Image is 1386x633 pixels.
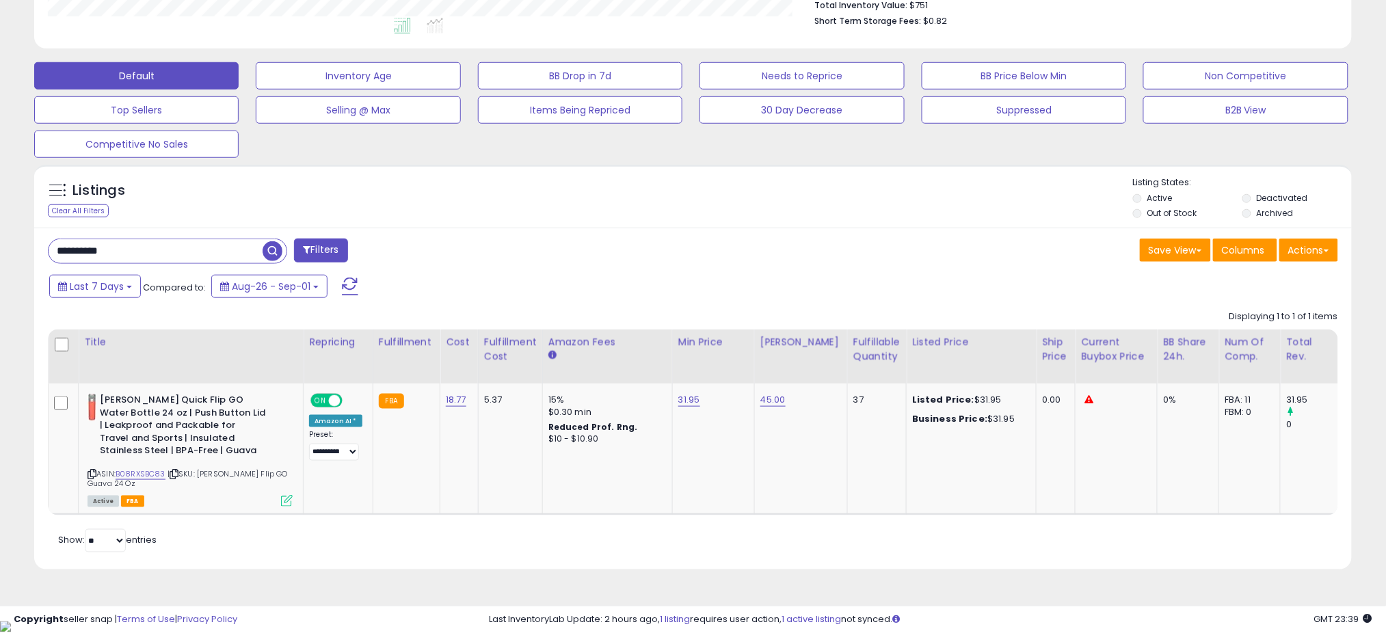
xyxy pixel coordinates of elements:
[1225,335,1275,364] div: Num of Comp.
[177,612,237,625] a: Privacy Policy
[548,335,667,349] div: Amazon Fees
[117,612,175,625] a: Terms of Use
[1279,239,1338,262] button: Actions
[88,496,119,507] span: All listings currently available for purchase on Amazon
[1147,207,1197,219] label: Out of Stock
[548,421,638,433] b: Reduced Prof. Rng.
[1286,394,1342,406] div: 31.95
[256,96,460,124] button: Selling @ Max
[143,281,206,294] span: Compared to:
[1143,96,1348,124] button: B2B View
[379,335,434,349] div: Fulfillment
[116,468,165,480] a: B08RXSBC83
[853,335,901,364] div: Fulfillable Quantity
[548,433,662,445] div: $10 - $10.90
[70,280,124,293] span: Last 7 Days
[34,62,239,90] button: Default
[1147,192,1173,204] label: Active
[88,394,293,505] div: ASIN:
[699,96,904,124] button: 30 Day Decrease
[84,335,297,349] div: Title
[88,394,96,421] img: 31w1LgjWJ1L._SL40_.jpg
[548,394,662,406] div: 15%
[853,394,896,406] div: 37
[484,394,532,406] div: 5.37
[1042,335,1069,364] div: Ship Price
[484,335,537,364] div: Fulfillment Cost
[446,393,466,407] a: 18.77
[49,275,141,298] button: Last 7 Days
[58,533,157,546] span: Show: entries
[678,335,749,349] div: Min Price
[1225,394,1270,406] div: FBA: 11
[1225,406,1270,418] div: FBM: 0
[1256,207,1293,219] label: Archived
[1143,62,1348,90] button: Non Competitive
[478,96,682,124] button: Items Being Repriced
[34,96,239,124] button: Top Sellers
[211,275,328,298] button: Aug-26 - Sep-01
[782,612,841,625] a: 1 active listing
[309,335,367,349] div: Repricing
[232,280,310,293] span: Aug-26 - Sep-01
[548,406,662,418] div: $0.30 min
[256,62,460,90] button: Inventory Age
[341,395,362,407] span: OFF
[1286,418,1342,431] div: 0
[1286,335,1336,364] div: Total Rev.
[922,96,1126,124] button: Suppressed
[379,394,404,409] small: FBA
[1256,192,1307,204] label: Deactivated
[14,612,64,625] strong: Copyright
[14,613,237,626] div: seller snap | |
[1081,335,1151,364] div: Current Buybox Price
[88,468,288,489] span: | SKU: [PERSON_NAME] Flip GO Guava 24 Oz
[912,413,1026,425] div: $31.95
[912,393,974,406] b: Listed Price:
[48,204,109,217] div: Clear All Filters
[1222,243,1265,257] span: Columns
[814,15,921,27] b: Short Term Storage Fees:
[34,131,239,158] button: Competitive No Sales
[309,415,362,427] div: Amazon AI *
[100,394,266,461] b: [PERSON_NAME] Quick Flip GO Water Bottle 24 oz | Push Button Lid | Leakproof and Packable for Tra...
[760,393,786,407] a: 45.00
[478,62,682,90] button: BB Drop in 7d
[121,496,144,507] span: FBA
[760,335,842,349] div: [PERSON_NAME]
[1314,612,1372,625] span: 2025-09-9 23:39 GMT
[912,394,1026,406] div: $31.95
[1229,310,1338,323] div: Displaying 1 to 1 of 1 items
[912,412,987,425] b: Business Price:
[1133,176,1352,189] p: Listing States:
[72,181,125,200] h5: Listings
[1163,335,1213,364] div: BB Share 24h.
[678,393,700,407] a: 31.95
[489,613,1372,626] div: Last InventoryLab Update: 2 hours ago, requires user action, not synced.
[1163,394,1208,406] div: 0%
[912,335,1030,349] div: Listed Price
[309,430,362,461] div: Preset:
[699,62,904,90] button: Needs to Reprice
[1140,239,1211,262] button: Save View
[660,612,690,625] a: 1 listing
[922,62,1126,90] button: BB Price Below Min
[1042,394,1065,406] div: 0.00
[294,239,347,262] button: Filters
[312,395,329,407] span: ON
[1213,239,1277,262] button: Columns
[446,335,472,349] div: Cost
[548,349,557,362] small: Amazon Fees.
[923,14,947,27] span: $0.82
